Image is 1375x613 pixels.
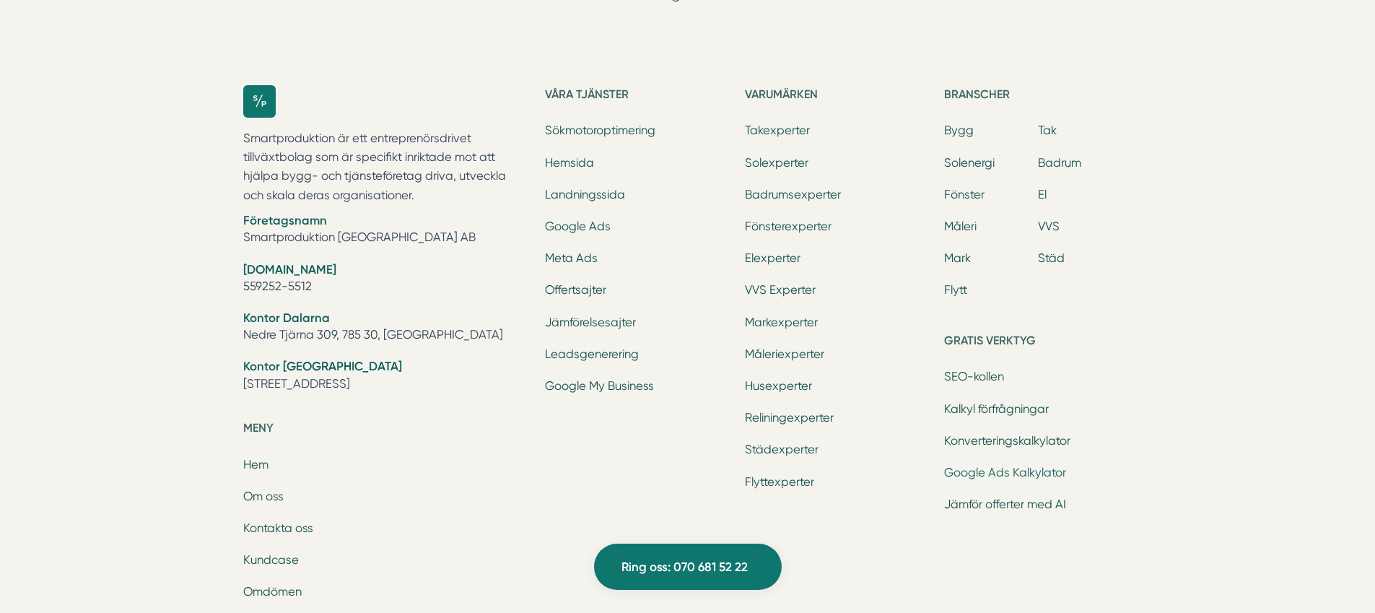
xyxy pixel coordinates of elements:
a: Meta Ads [545,251,598,265]
a: Kalkyl förfrågningar [944,402,1049,416]
a: Kontakta oss [243,521,313,535]
strong: Kontor [GEOGRAPHIC_DATA] [243,359,402,373]
a: Reliningexperter [745,411,834,425]
a: El [1038,188,1047,201]
p: Smartproduktion är ett entreprenörsdrivet tillväxtbolag som är specifikt inriktade mot att hjälpa... [243,129,528,206]
a: Solexperter [745,156,808,170]
a: Hemsida [545,156,594,170]
a: Markexperter [745,316,818,329]
a: Flyttexperter [745,475,814,489]
a: Ring oss: 070 681 52 22 [594,544,782,590]
a: SEO-kollen [944,370,1004,383]
a: Takexperter [745,123,810,137]
a: Husexperter [745,379,812,393]
a: Landningssida [545,188,625,201]
a: Offertsajter [545,283,606,297]
h5: Meny [243,419,528,442]
a: Fönsterexperter [745,219,831,233]
a: Hem [243,458,269,471]
h5: Branscher [944,85,1132,108]
a: Fönster [944,188,985,201]
h5: Våra tjänster [545,85,733,108]
a: Konverteringskalkylator [944,434,1070,448]
a: Jämförelsesajter [545,316,636,329]
a: Badrumsexperter [745,188,841,201]
a: Jämför offerter med AI [944,497,1066,511]
a: Leadsgenerering [545,347,639,361]
a: Google Ads Kalkylator [944,466,1066,479]
li: 559252-5512 [243,261,528,298]
a: Badrum [1038,156,1081,170]
a: Om oss [243,490,284,503]
a: Elexperter [745,251,800,265]
a: Google My Business [545,379,654,393]
strong: Företagsnamn [243,213,327,227]
h5: Gratis verktyg [944,331,1132,355]
strong: [DOMAIN_NAME] [243,262,336,277]
a: VVS [1038,219,1060,233]
li: Nedre Tjärna 309, 785 30, [GEOGRAPHIC_DATA] [243,310,528,347]
h5: Varumärken [745,85,933,108]
span: Ring oss: 070 681 52 22 [621,557,748,577]
a: Omdömen [243,585,302,599]
a: Tak [1038,123,1057,137]
strong: Kontor Dalarna [243,310,330,325]
a: Solenergi [944,156,995,170]
a: Google Ads [545,219,611,233]
a: Måleri [944,219,977,233]
a: Flytt [944,283,967,297]
a: Sökmotoroptimering [545,123,655,137]
a: VVS Experter [745,283,816,297]
a: Städ [1038,251,1065,265]
a: Mark [944,251,971,265]
li: [STREET_ADDRESS] [243,358,528,395]
a: Städexperter [745,443,819,456]
a: Måleriexperter [745,347,824,361]
li: Smartproduktion [GEOGRAPHIC_DATA] AB [243,212,528,249]
a: Kundcase [243,553,299,567]
a: Bygg [944,123,974,137]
